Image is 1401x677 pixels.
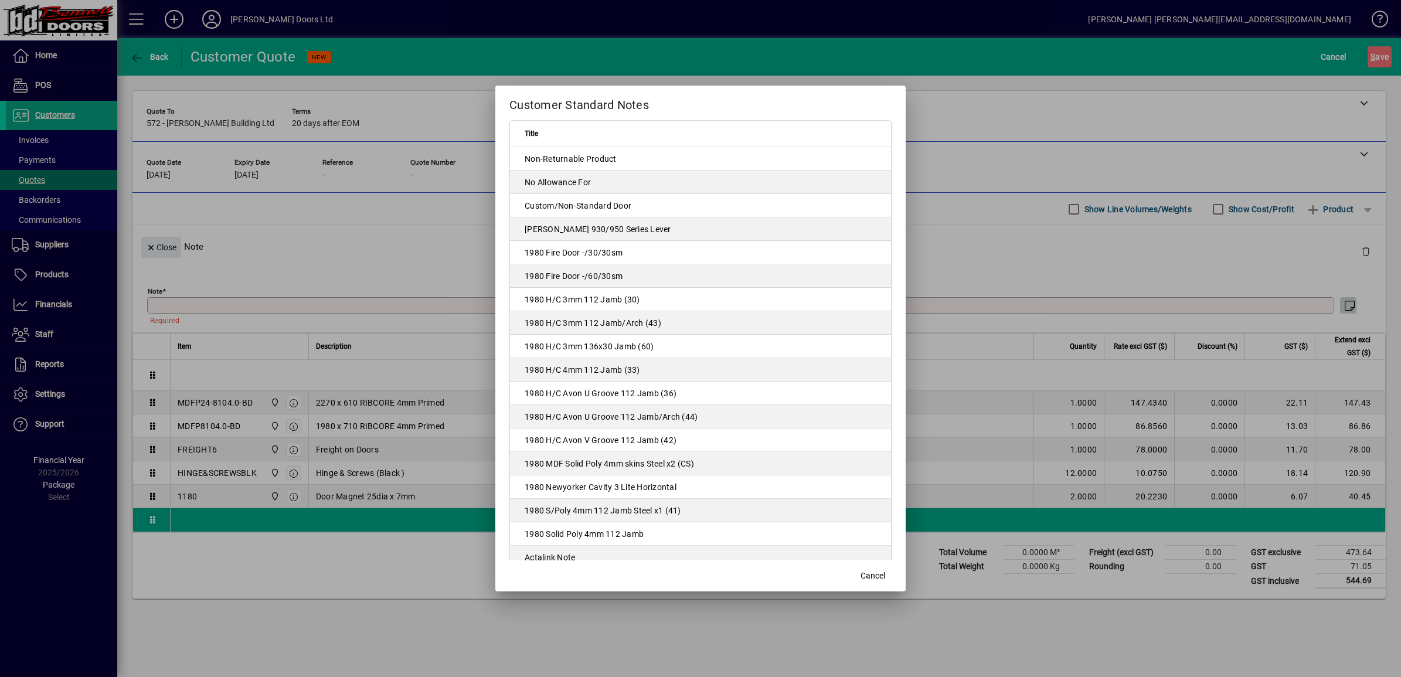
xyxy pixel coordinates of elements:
td: Actalink Note [510,546,891,569]
span: Title [525,127,538,140]
h2: Customer Standard Notes [495,86,906,120]
td: 1980 H/C Avon U Groove 112 Jamb/Arch (44) [510,405,891,428]
td: 1980 MDF Solid Poly 4mm skins Steel x2 (CS) [510,452,891,475]
td: [PERSON_NAME] 930/950 Series Lever [510,217,891,241]
td: 1980 H/C 4mm 112 Jamb (33) [510,358,891,382]
span: Cancel [861,570,885,582]
td: 1980 H/C Avon U Groove 112 Jamb (36) [510,382,891,405]
td: Custom/Non-Standard Door [510,194,891,217]
td: 1980 Fire Door -/30/30sm [510,241,891,264]
td: Non-Returnable Product [510,147,891,171]
td: 1980 Newyorker Cavity 3 Lite Horizontal [510,475,891,499]
td: 1980 S/Poly 4mm 112 Jamb Steel x1 (41) [510,499,891,522]
td: 1980 H/C 3mm 112 Jamb (30) [510,288,891,311]
td: 1980 H/C 3mm 136x30 Jamb (60) [510,335,891,358]
td: 1980 H/C 3mm 112 Jamb/Arch (43) [510,311,891,335]
td: 1980 Fire Door -/60/30sm [510,264,891,288]
td: No Allowance For [510,171,891,194]
td: 1980 H/C Avon V Groove 112 Jamb (42) [510,428,891,452]
td: 1980 Solid Poly 4mm 112 Jamb [510,522,891,546]
button: Cancel [854,566,892,587]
